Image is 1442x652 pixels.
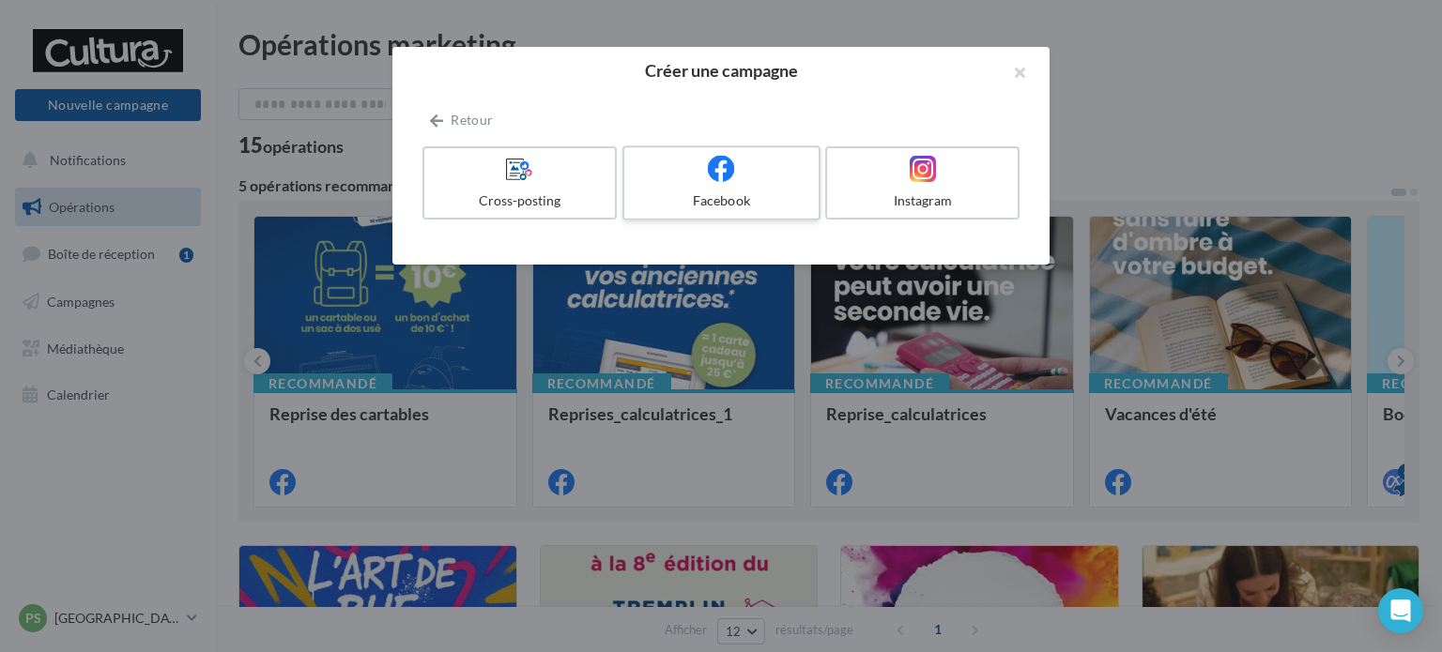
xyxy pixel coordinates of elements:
[432,191,607,210] div: Cross-posting
[422,109,500,131] button: Retour
[1378,588,1423,633] div: Open Intercom Messenger
[632,191,810,210] div: Facebook
[422,62,1020,79] h2: Créer une campagne
[835,191,1010,210] div: Instagram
